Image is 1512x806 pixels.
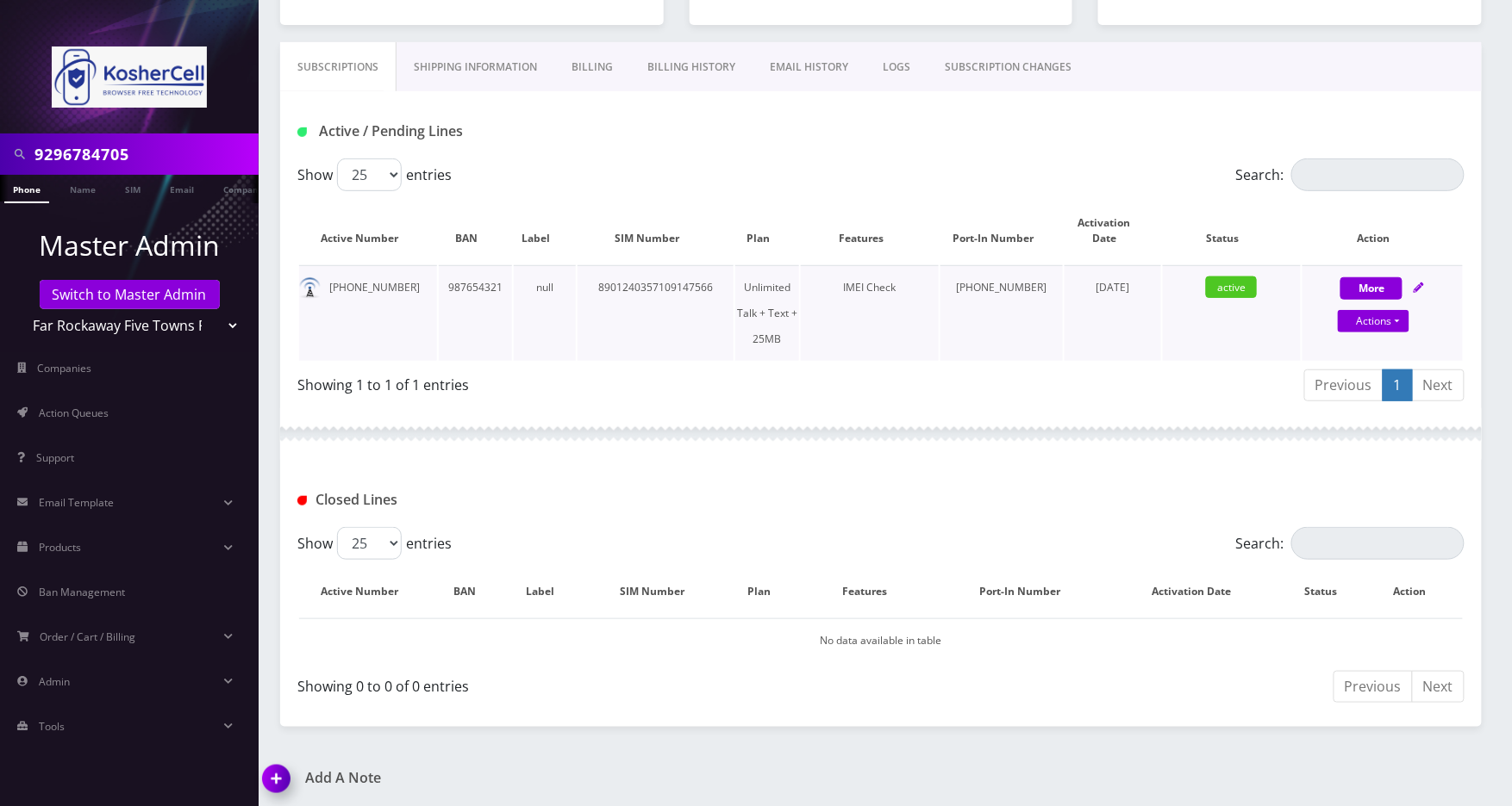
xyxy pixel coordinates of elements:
a: Email [161,175,203,201]
a: Next [1412,369,1465,401]
img: default.png [299,277,321,299]
span: Companies [38,361,92,375]
div: IMEI Check [801,275,939,301]
select: Showentries [337,158,402,191]
span: Support [36,450,74,465]
input: Search: [1291,158,1465,191]
span: Tools [39,719,65,734]
th: Plan: activate to sort column ascending [735,198,800,263]
input: Search in Company [34,138,254,170]
th: BAN: activate to sort column ascending [439,567,509,617]
label: Search: [1236,158,1465,191]
th: Plan: activate to sort column ascending [734,567,803,617]
td: 987654321 [439,265,512,361]
a: Previous [1304,369,1384,401]
th: Label: activate to sort column ascending [514,198,576,263]
span: Order / Cart / Billing [41,629,136,644]
a: Add A Note [263,770,868,786]
a: Shipping Information [397,42,554,92]
img: Active / Pending Lines [297,127,307,137]
a: Company [215,175,272,201]
label: Show entries [297,527,452,560]
span: Admin [39,674,70,689]
a: Switch to Master Admin [40,280,220,309]
th: Active Number: activate to sort column ascending [299,198,437,263]
th: Status: activate to sort column ascending [1163,198,1301,263]
a: Subscriptions [280,42,397,92]
th: Activation Date: activate to sort column ascending [1065,198,1160,263]
label: Show entries [297,158,452,191]
span: [DATE] [1097,280,1130,294]
span: Ban Management [39,585,125,599]
a: Previous [1334,671,1413,703]
a: Next [1412,671,1465,703]
select: Showentries [337,527,402,560]
h1: Active / Pending Lines [297,123,669,139]
div: Showing 0 to 0 of 0 entries [297,669,868,697]
a: SIM [116,175,149,201]
a: Actions [1338,310,1409,332]
th: Port-In Number: activate to sort column ascending [944,567,1115,617]
th: SIM Number: activate to sort column ascending [590,567,732,617]
span: Products [39,540,81,555]
img: Closed Lines [297,496,307,505]
th: BAN: activate to sort column ascending [439,198,512,263]
th: Active Number: activate to sort column descending [299,567,437,617]
td: No data available in table [299,618,1463,662]
span: Action Queues [39,406,109,420]
th: Features: activate to sort column ascending [804,567,942,617]
a: SUBSCRIPTION CHANGES [928,42,1089,92]
th: Action: activate to sort column ascending [1303,198,1463,263]
th: Port-In Number: activate to sort column ascending [940,198,1063,263]
img: KosherCell [52,46,207,108]
td: [PHONE_NUMBER] [299,265,437,361]
th: Action : activate to sort column ascending [1375,567,1463,617]
div: Showing 1 to 1 of 1 entries [297,368,868,395]
th: Label: activate to sort column ascending [509,567,588,617]
td: [PHONE_NUMBER] [940,265,1063,361]
th: SIM Number: activate to sort column ascending [578,198,733,263]
a: Name [61,175,104,201]
a: EMAIL HISTORY [753,42,865,92]
h1: Closed Lines [297,492,669,508]
td: null [514,265,576,361]
td: Unlimited Talk + Text + 25MB [735,265,800,361]
a: Billing History [630,42,753,92]
label: Search: [1236,527,1465,560]
span: Email Template [39,495,114,510]
a: 1 [1383,369,1413,401]
th: Activation Date: activate to sort column ascending [1116,567,1285,617]
th: Features: activate to sort column ascending [801,198,939,263]
input: Search: [1291,527,1465,560]
a: LOGS [865,42,928,92]
span: active [1206,276,1257,298]
th: Status: activate to sort column ascending [1286,567,1372,617]
td: 8901240357109147566 [578,265,733,361]
a: Phone [4,175,49,203]
button: More [1340,277,1403,300]
a: Billing [554,42,630,92]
